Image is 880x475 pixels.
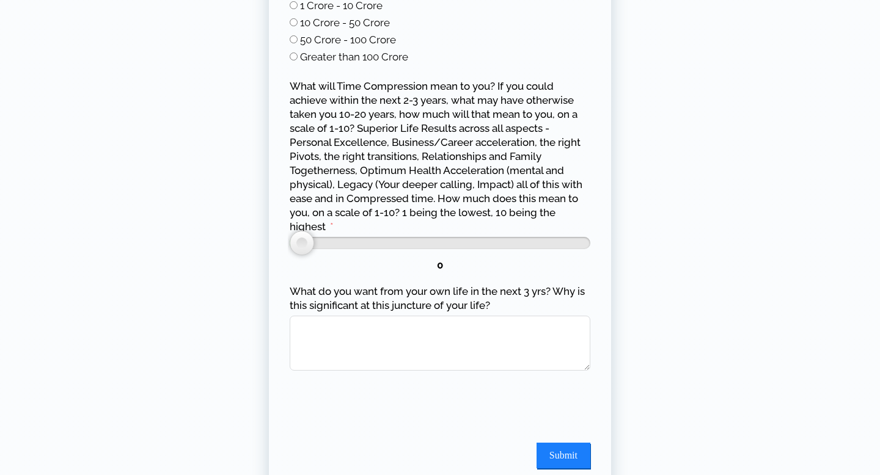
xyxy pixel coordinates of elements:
iframe: reCAPTCHA [290,383,475,430]
span: Greater than 100 Crore [300,51,408,63]
button: Submit [537,443,590,468]
input: Greater than 100 Crore [290,53,298,60]
label: What will Time Compression mean to you? If you could achieve within the next 2-3 years, what may ... [290,79,590,234]
input: 1 Crore - 10 Crore [290,1,298,9]
div: 0 [290,258,590,272]
span: 10 Crore - 50 Crore [300,16,390,29]
textarea: What do you want from your own life in the next 3 yrs? Why is this significant at this juncture o... [290,316,590,371]
input: 10 Crore - 50 Crore [290,18,298,26]
input: 50 Crore - 100 Crore [290,35,298,43]
span: 50 Crore - 100 Crore [300,34,396,46]
label: What do you want from your own life in the next 3 yrs? Why is this significant at this juncture o... [290,285,590,313]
